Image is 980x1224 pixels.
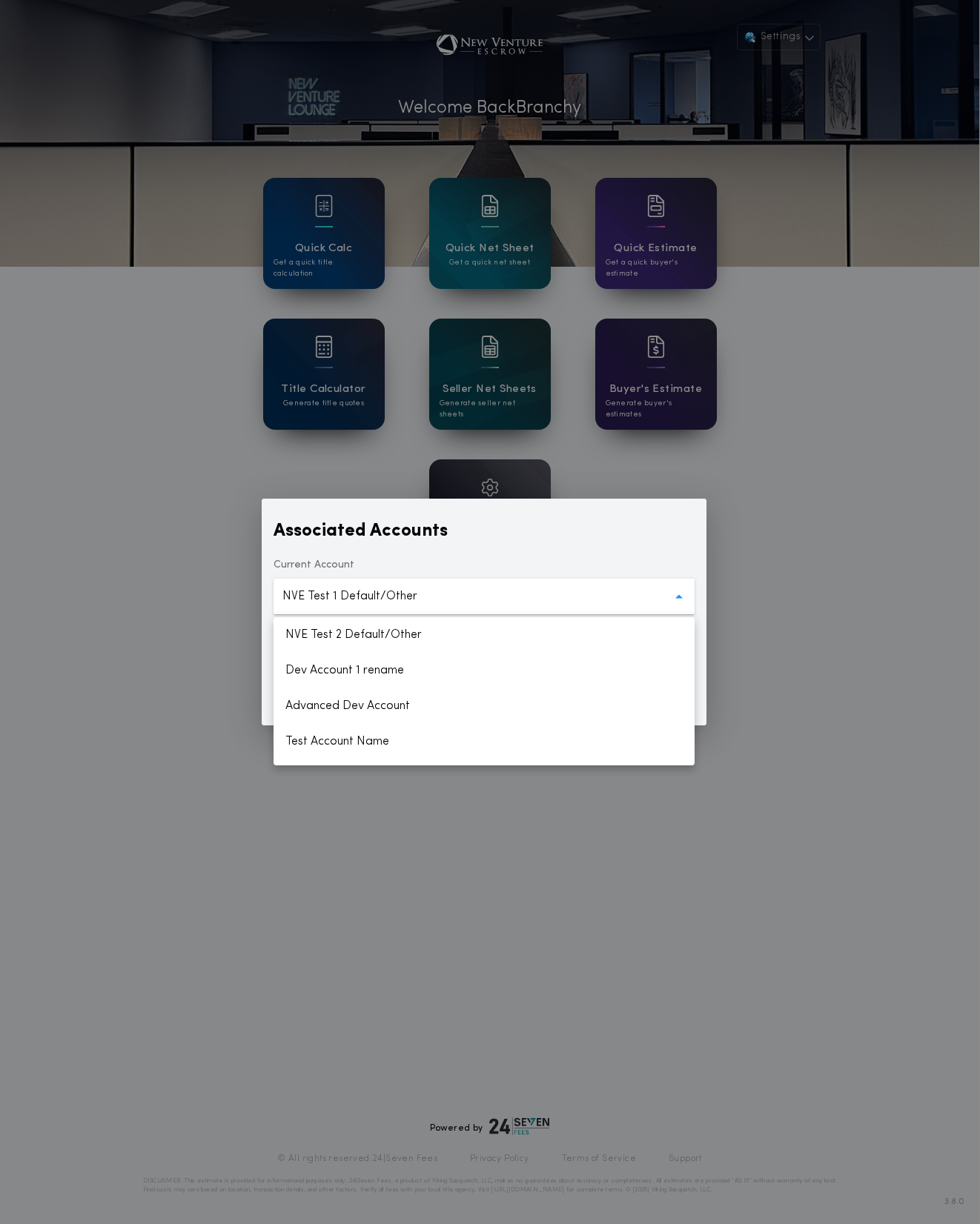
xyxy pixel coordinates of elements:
label: Current Account [274,558,354,573]
p: Other Account Dev [274,759,695,795]
p: NVE Test 1 Default/Other [282,588,441,605]
ul: NVE Test 1 Default/Other [274,617,695,765]
p: Dev Account 1 rename [274,653,695,688]
p: NVE Test 2 Default/Other [274,617,695,653]
p: Advanced Dev Account [274,688,695,724]
button: NVE Test 1 Default/Other [274,579,695,614]
p: Test Account Name [274,724,695,759]
label: Associated Accounts [274,519,448,543]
